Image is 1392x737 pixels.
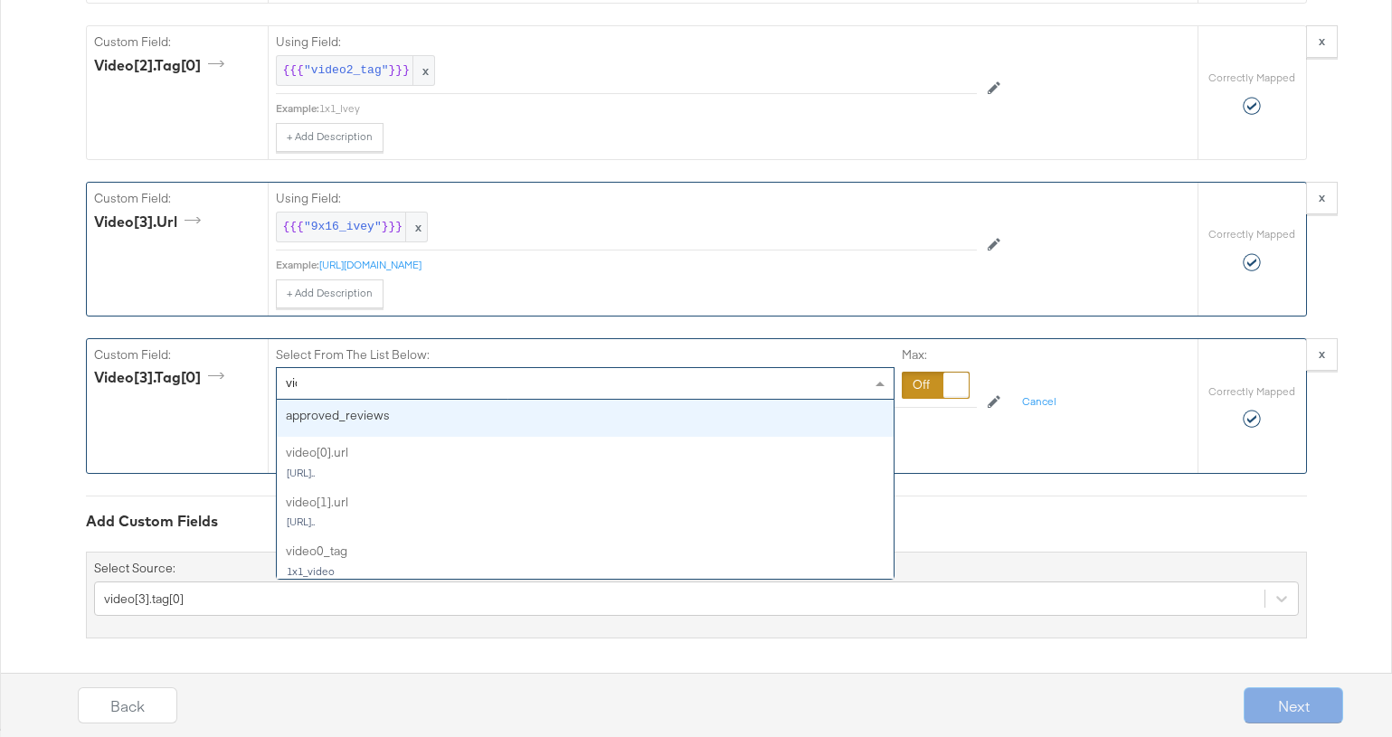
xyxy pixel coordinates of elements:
[276,346,430,364] label: Select From The List Below:
[276,123,384,152] button: + Add Description
[304,219,382,236] span: "9x16_ivey"
[286,494,885,511] div: video[1].url
[1011,388,1067,417] button: Cancel
[276,279,384,308] button: + Add Description
[286,515,885,528] div: [URL]..
[319,258,421,271] a: [URL][DOMAIN_NAME]
[276,190,977,207] label: Using Field:
[283,62,304,80] span: {{{
[1208,384,1295,399] label: Correctly Mapped
[902,346,970,364] label: Max:
[94,346,260,364] label: Custom Field:
[405,213,427,242] span: x
[94,560,175,577] label: Select Source:
[1306,182,1338,214] button: x
[1306,25,1338,58] button: x
[286,407,885,424] div: approved_reviews
[277,487,894,536] div: video[1].url
[94,33,260,51] label: Custom Field:
[277,437,894,487] div: video[0].url
[277,535,894,585] div: video0_tag
[1208,227,1295,241] label: Correctly Mapped
[94,55,231,76] div: video[2].tag[0]
[276,33,977,51] label: Using Field:
[1208,71,1295,85] label: Correctly Mapped
[276,258,319,272] div: Example:
[304,62,389,80] span: "video2_tag"
[1319,189,1325,205] strong: x
[286,444,885,461] div: video[0].url
[277,400,894,437] div: approved_reviews
[412,56,434,86] span: x
[283,219,304,236] span: {{{
[94,367,231,388] div: video[3].tag[0]
[319,101,977,116] div: 1x1_Ivey
[86,511,1307,532] div: Add Custom Fields
[286,467,885,479] div: [URL]..
[286,565,885,578] div: 1x1_video
[276,101,319,116] div: Example:
[1319,33,1325,49] strong: x
[94,212,207,232] div: video[3].url
[104,591,184,608] div: video[3].tag[0]
[78,687,177,723] button: Back
[286,543,885,560] div: video0_tag
[389,62,410,80] span: }}}
[1319,345,1325,362] strong: x
[94,190,260,207] label: Custom Field:
[382,219,402,236] span: }}}
[1306,338,1338,371] button: x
